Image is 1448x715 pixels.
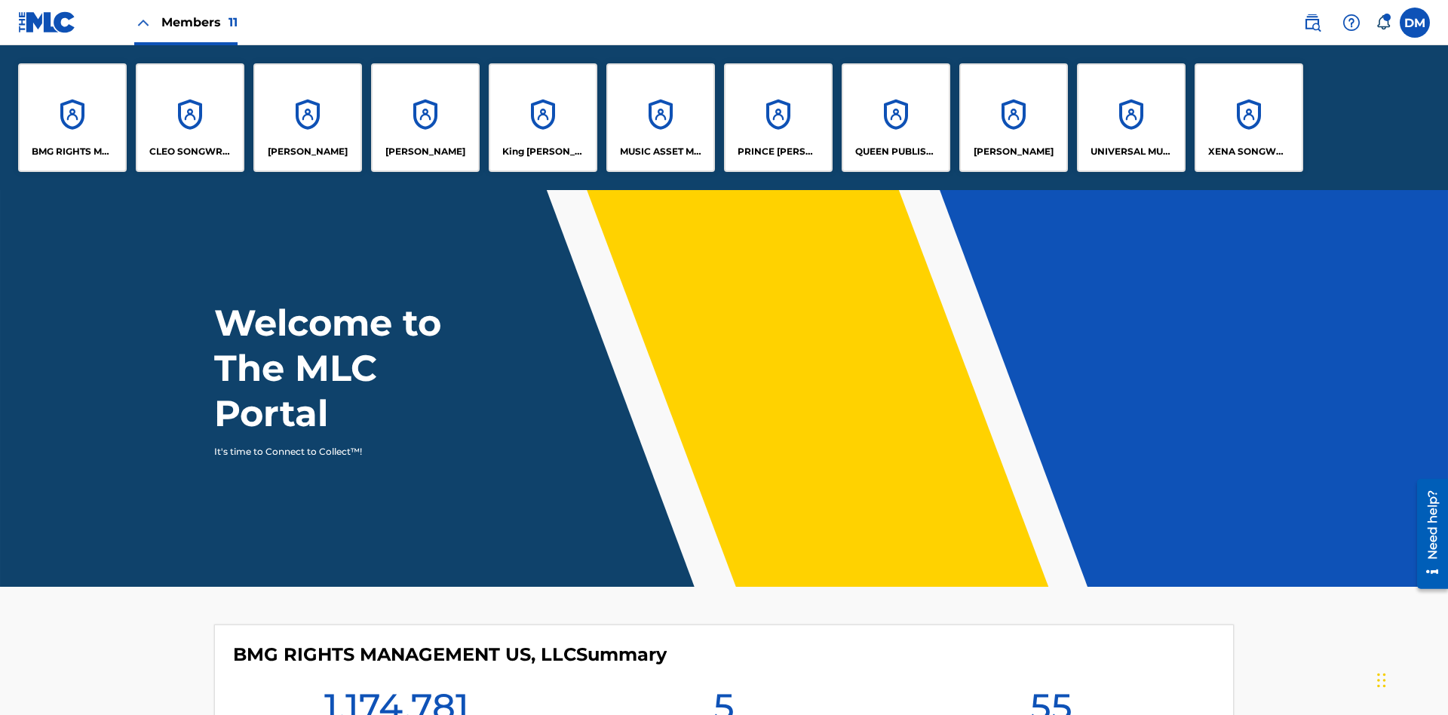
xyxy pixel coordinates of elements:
a: AccountsCLEO SONGWRITER [136,63,244,172]
a: AccountsPRINCE [PERSON_NAME] [724,63,833,172]
a: AccountsKing [PERSON_NAME] [489,63,597,172]
p: PRINCE MCTESTERSON [738,145,820,158]
iframe: Resource Center [1406,473,1448,597]
p: UNIVERSAL MUSIC PUB GROUP [1091,145,1173,158]
a: Accounts[PERSON_NAME] [371,63,480,172]
span: Members [161,14,238,31]
img: MLC Logo [18,11,76,33]
p: QUEEN PUBLISHA [855,145,937,158]
a: Public Search [1297,8,1327,38]
span: 11 [229,15,238,29]
a: Accounts[PERSON_NAME] [959,63,1068,172]
div: User Menu [1400,8,1430,38]
p: It's time to Connect to Collect™! [214,445,476,459]
p: RONALD MCTESTERSON [974,145,1054,158]
img: Close [134,14,152,32]
img: help [1342,14,1361,32]
div: Help [1336,8,1367,38]
a: AccountsMUSIC ASSET MANAGEMENT (MAM) [606,63,715,172]
a: Accounts[PERSON_NAME] [253,63,362,172]
iframe: Chat Widget [1373,643,1448,715]
img: search [1303,14,1321,32]
a: AccountsQUEEN PUBLISHA [842,63,950,172]
p: MUSIC ASSET MANAGEMENT (MAM) [620,145,702,158]
p: King McTesterson [502,145,584,158]
a: AccountsXENA SONGWRITER [1195,63,1303,172]
div: Notifications [1376,15,1391,30]
p: XENA SONGWRITER [1208,145,1290,158]
p: EYAMA MCSINGER [385,145,465,158]
p: ELVIS COSTELLO [268,145,348,158]
a: AccountsUNIVERSAL MUSIC PUB GROUP [1077,63,1186,172]
p: BMG RIGHTS MANAGEMENT US, LLC [32,145,114,158]
p: CLEO SONGWRITER [149,145,232,158]
h4: BMG RIGHTS MANAGEMENT US, LLC [233,643,667,666]
h1: Welcome to The MLC Portal [214,300,496,436]
div: Drag [1377,658,1386,703]
a: AccountsBMG RIGHTS MANAGEMENT US, LLC [18,63,127,172]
